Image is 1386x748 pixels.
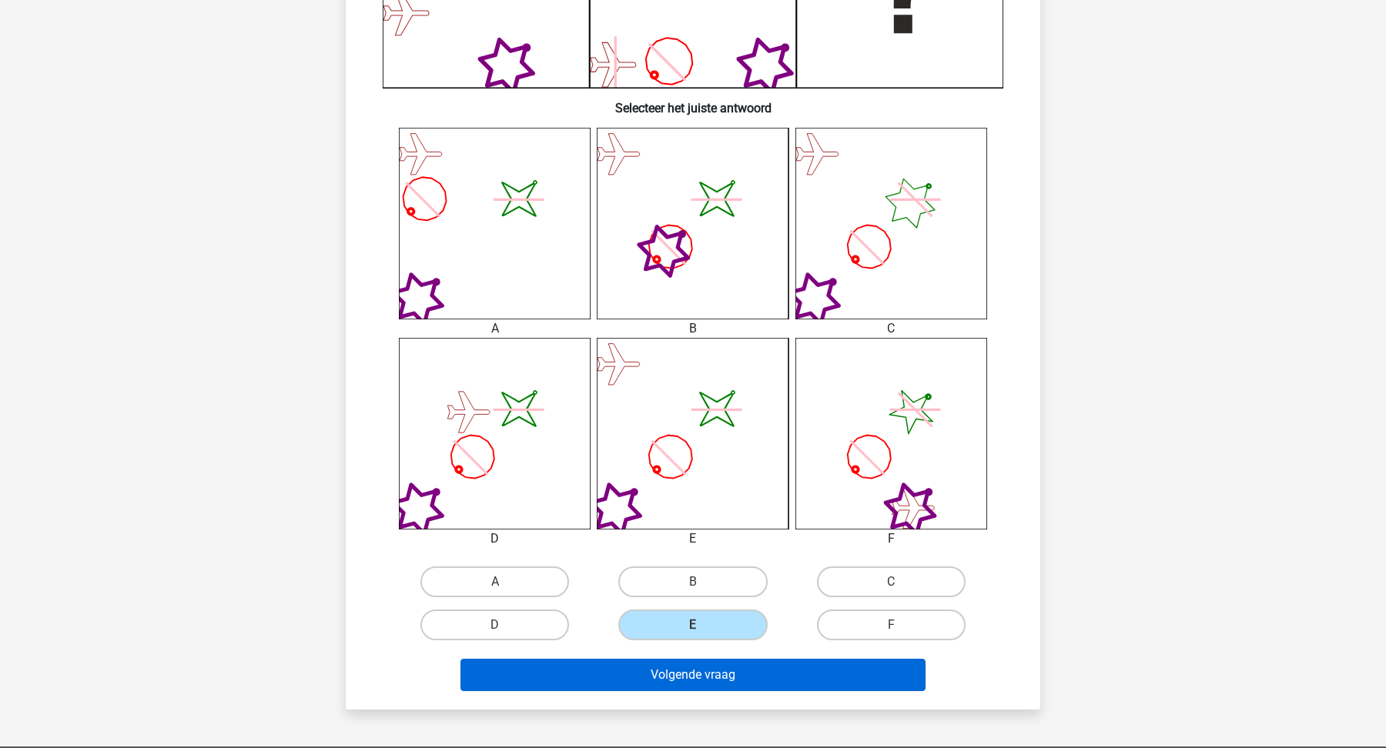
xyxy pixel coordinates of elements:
div: B [585,319,800,338]
div: E [585,529,800,548]
div: A [387,319,602,338]
h6: Selecteer het juiste antwoord [370,88,1016,115]
div: F [784,529,999,548]
label: B [618,566,767,597]
div: D [387,529,602,548]
div: C [784,319,999,338]
label: E [618,609,767,640]
label: D [420,609,569,640]
button: Volgende vraag [460,659,926,691]
label: A [420,566,569,597]
label: F [817,609,966,640]
label: C [817,566,966,597]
